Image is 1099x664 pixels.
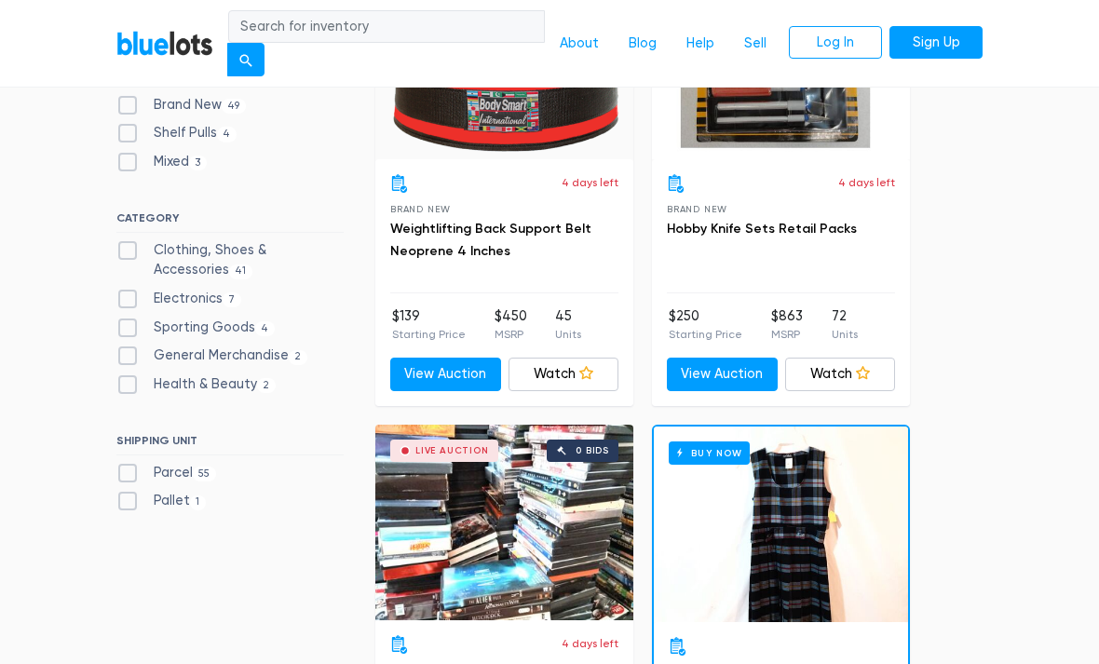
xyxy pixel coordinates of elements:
[217,127,237,142] span: 4
[193,467,216,481] span: 55
[289,350,307,365] span: 2
[116,346,307,366] label: General Merchandise
[771,326,803,343] p: MSRP
[654,427,908,622] a: Buy Now
[190,495,206,510] span: 1
[116,289,241,309] label: Electronics
[785,358,896,391] a: Watch
[189,156,207,170] span: 3
[116,123,237,143] label: Shelf Pulls
[614,26,672,61] a: Blog
[838,174,895,191] p: 4 days left
[555,306,581,344] li: 45
[509,358,619,391] a: Watch
[789,26,882,60] a: Log In
[390,358,501,391] a: View Auction
[495,306,527,344] li: $450
[116,491,206,511] label: Pallet
[223,292,241,307] span: 7
[832,306,858,344] li: 72
[576,446,609,455] div: 0 bids
[669,441,750,465] h6: Buy Now
[375,425,633,620] a: Live Auction 0 bids
[229,264,252,279] span: 41
[392,306,466,344] li: $139
[255,321,275,336] span: 4
[669,306,742,344] li: $250
[495,326,527,343] p: MSRP
[562,174,618,191] p: 4 days left
[116,30,213,57] a: BlueLots
[116,211,344,232] h6: CATEGORY
[832,326,858,343] p: Units
[562,635,618,652] p: 4 days left
[390,204,451,214] span: Brand New
[392,326,466,343] p: Starting Price
[390,221,591,259] a: Weightlifting Back Support Belt Neoprene 4 Inches
[667,204,727,214] span: Brand New
[729,26,781,61] a: Sell
[222,99,246,114] span: 49
[415,446,489,455] div: Live Auction
[116,318,275,338] label: Sporting Goods
[116,152,207,172] label: Mixed
[116,463,216,483] label: Parcel
[672,26,729,61] a: Help
[771,306,803,344] li: $863
[116,434,344,454] h6: SHIPPING UNIT
[889,26,983,60] a: Sign Up
[116,95,246,115] label: Brand New
[669,326,742,343] p: Starting Price
[555,326,581,343] p: Units
[116,240,344,280] label: Clothing, Shoes & Accessories
[116,374,276,395] label: Health & Beauty
[228,10,545,44] input: Search for inventory
[545,26,614,61] a: About
[667,221,857,237] a: Hobby Knife Sets Retail Packs
[257,378,276,393] span: 2
[667,358,778,391] a: View Auction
